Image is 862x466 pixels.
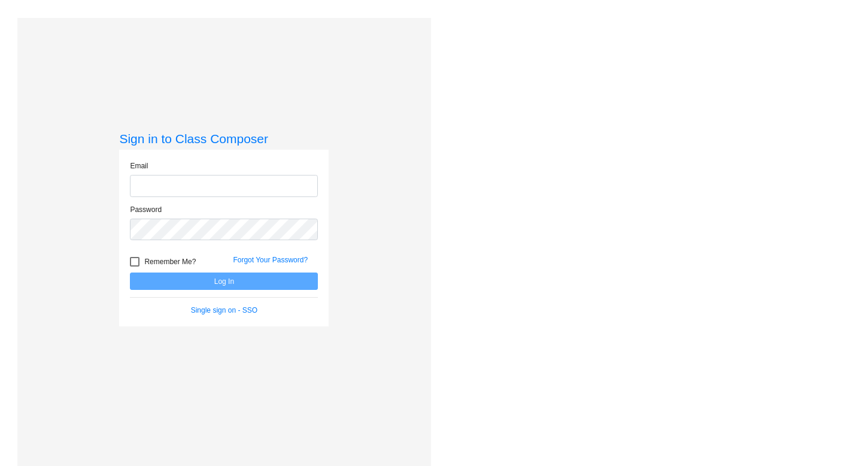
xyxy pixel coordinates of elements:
[130,204,162,215] label: Password
[191,306,257,314] a: Single sign on - SSO
[130,273,318,290] button: Log In
[119,131,329,146] h3: Sign in to Class Composer
[233,256,308,264] a: Forgot Your Password?
[144,255,196,269] span: Remember Me?
[130,161,148,171] label: Email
